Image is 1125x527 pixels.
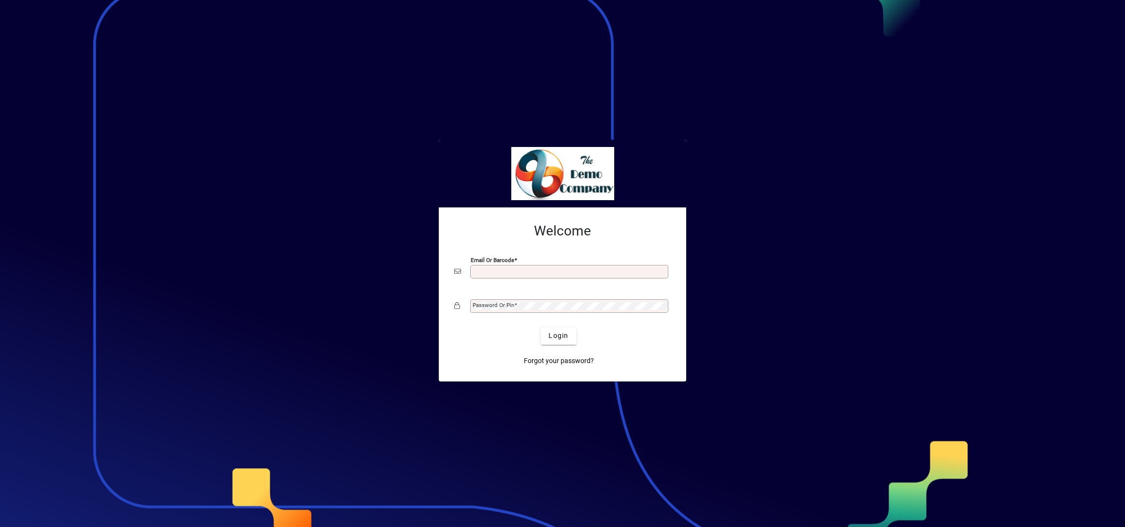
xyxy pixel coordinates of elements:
mat-label: Password or Pin [473,302,514,308]
span: Forgot your password? [524,356,594,366]
mat-label: Email or Barcode [471,256,514,263]
span: Login [548,331,568,341]
button: Login [541,327,576,345]
a: Forgot your password? [520,352,598,370]
h2: Welcome [454,223,671,239]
